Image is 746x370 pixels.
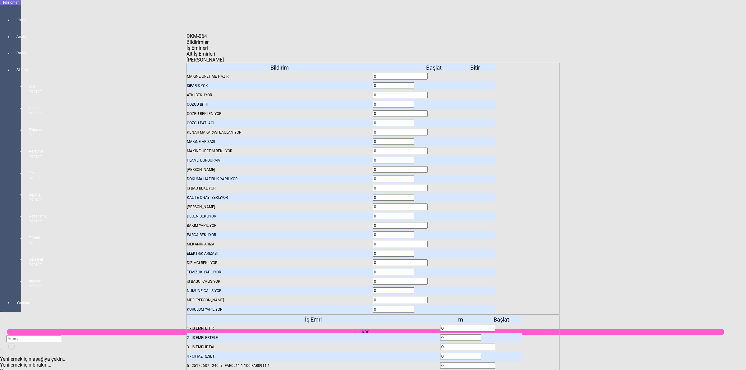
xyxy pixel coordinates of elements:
[373,250,428,257] input: With Spin And Buttons
[373,92,428,98] input: With Spin And Buttons
[440,353,495,359] input: With Spin And Buttons
[440,344,495,350] input: With Spin And Buttons
[373,110,428,117] input: With Spin And Buttons
[187,296,373,304] div: MDF [PERSON_NAME]
[186,39,209,45] span: Bildirimler
[187,156,373,165] div: PLANLI DURDURMA
[186,57,224,63] span: [PERSON_NAME]
[186,51,215,57] span: Alt İş Emirleri
[373,166,428,173] input: With Spin And Buttons
[187,277,373,286] div: iS BAGCI CALISIYOR
[187,137,373,146] div: MAKiNE ARIZASI
[440,362,495,369] input: With Spin And Buttons
[187,286,373,295] div: NUMUNE CALISIYOR
[187,343,440,351] div: 3 - iS EMRi iPTAL
[187,240,373,249] div: MEKANiK ARIZA
[187,193,373,202] div: KALiTE ONAYI BEKLiYOR
[373,194,428,201] input: With Spin And Buttons
[440,334,495,341] input: With Spin And Buttons
[187,268,373,276] div: TEMiZLiK YAPILIYOR
[373,297,428,303] input: With Spin And Buttons
[373,222,428,229] input: With Spin And Buttons
[373,138,428,145] input: With Spin And Buttons
[373,306,428,313] input: With Spin And Buttons
[373,73,428,80] input: With Spin And Buttons
[373,157,428,163] input: With Spin And Buttons
[187,91,373,99] div: ATKI BEKLiYOR
[373,269,428,275] input: With Spin And Buttons
[187,128,373,137] div: KENAR MAKARASI BAGLANIYOR
[187,147,373,155] div: MAKiNE URETiM BEKLiYOR
[186,63,559,315] dxi-item: Bildirimler
[187,81,373,90] div: SiPARiS YOK
[373,278,428,285] input: With Spin And Buttons
[187,352,440,361] div: 4 - CiHAZ RESET
[187,212,373,221] div: DESEN BEKLiYOR
[481,316,522,323] div: Başlat
[373,176,428,182] input: With Spin And Buttons
[373,259,428,266] input: With Spin And Buttons
[187,72,373,81] div: MAKiNE URETiME HAZIR
[187,231,373,239] div: PARCA BEKLiYOR
[373,213,428,219] input: With Spin And Buttons
[373,101,428,107] input: With Spin And Buttons
[414,64,455,71] div: Başlat
[187,305,373,314] div: KURULUM YAPILIYOR
[186,45,208,51] span: İş Emirleri
[440,325,495,331] input: With Spin And Buttons
[187,324,440,333] div: 1 - iS EMRi BiTiR
[187,184,373,193] div: iS BAG BEKLiYOR
[187,165,373,174] div: [PERSON_NAME]
[187,361,440,370] div: 5 - 25179687 - 240m - FAB0911-1-100 FAB0911-1
[373,287,428,294] input: With Spin And Buttons
[187,249,373,258] div: ELEKTRiK ARIZASI
[186,33,210,39] div: DKM-064
[187,203,373,211] div: [PERSON_NAME]
[187,221,373,230] div: BAKIM YAPILIYOR
[187,109,373,118] div: COZGU BEKLENiYOR
[187,100,373,109] div: COZGU BiTTi
[373,148,428,154] input: With Spin And Buttons
[187,258,373,267] div: DiZiMCi BEKLiYOR
[187,316,440,323] div: İş Emri
[373,120,428,126] input: With Spin And Buttons
[373,203,428,210] input: With Spin And Buttons
[373,185,428,191] input: With Spin And Buttons
[373,231,428,238] input: With Spin And Buttons
[373,82,428,89] input: With Spin And Buttons
[187,119,373,127] div: COZGU PATLAGI
[440,316,481,323] div: m
[187,333,440,342] div: 2 - iS EMRi ERTELE
[373,241,428,247] input: With Spin And Buttons
[373,129,428,135] input: With Spin And Buttons
[454,64,495,71] div: Bitir
[187,175,373,183] div: DOKUMA HAZIRLIK YAPILIYOR
[187,64,373,71] div: Bildirim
